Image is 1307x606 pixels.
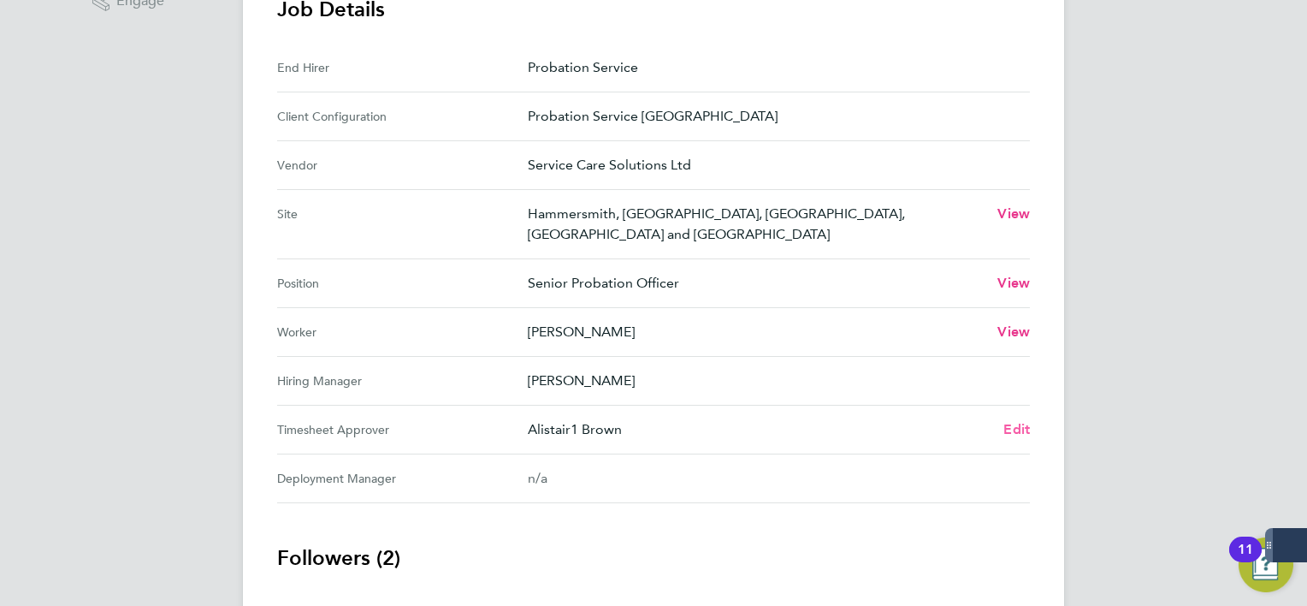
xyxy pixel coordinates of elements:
[528,419,990,440] p: Alistair1 Brown
[997,205,1030,222] span: View
[277,204,528,245] div: Site
[1003,419,1030,440] a: Edit
[528,468,1002,489] div: n/a
[277,273,528,294] div: Position
[277,106,528,127] div: Client Configuration
[277,544,1030,572] h3: Followers (2)
[528,204,984,245] p: Hammersmith, [GEOGRAPHIC_DATA], [GEOGRAPHIC_DATA], [GEOGRAPHIC_DATA] and [GEOGRAPHIC_DATA]
[997,324,1030,340] span: View
[997,204,1030,224] a: View
[277,468,528,489] div: Deployment Manager
[997,322,1030,342] a: View
[528,322,984,342] p: [PERSON_NAME]
[277,371,528,391] div: Hiring Manager
[277,419,528,440] div: Timesheet Approver
[1003,421,1030,437] span: Edit
[528,106,1016,127] p: Probation Service [GEOGRAPHIC_DATA]
[1239,538,1293,592] button: Open Resource Center, 11 new notifications
[277,57,528,78] div: End Hirer
[528,155,1016,175] p: Service Care Solutions Ltd
[997,275,1030,291] span: View
[528,371,1016,391] p: [PERSON_NAME]
[997,273,1030,294] a: View
[528,57,1016,78] p: Probation Service
[528,273,984,294] p: Senior Probation Officer
[1238,550,1253,572] div: 11
[277,155,528,175] div: Vendor
[277,322,528,342] div: Worker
